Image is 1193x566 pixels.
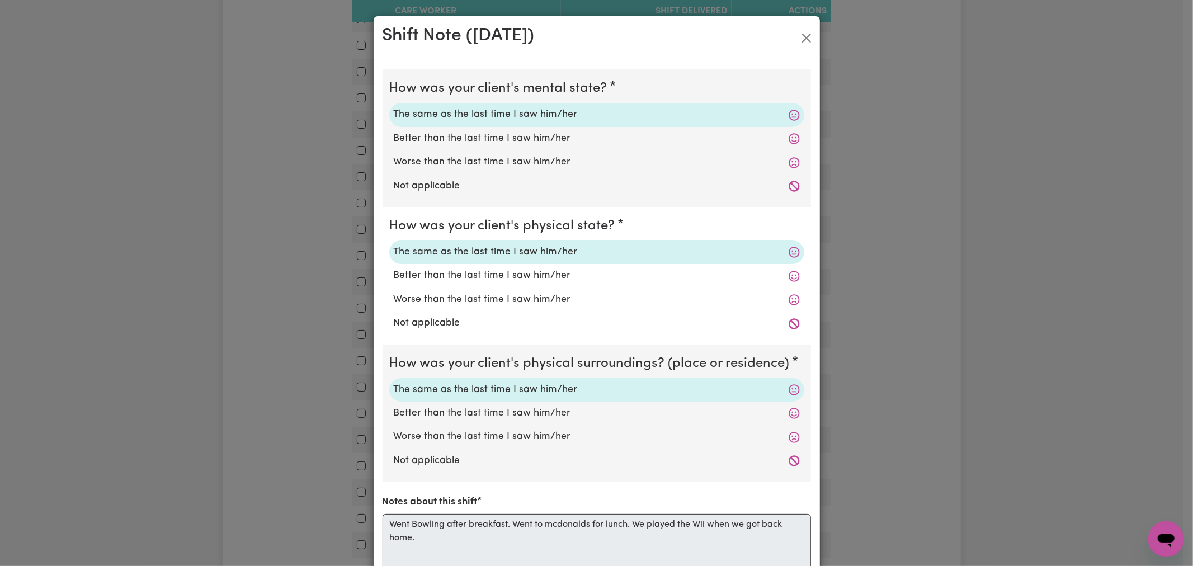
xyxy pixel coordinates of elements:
legend: How was your client's physical surroundings? (place or residence) [389,353,794,374]
label: Notes about this shift [383,495,478,510]
iframe: Button to launch messaging window [1148,521,1184,557]
label: Better than the last time I saw him/her [394,406,800,421]
label: Better than the last time I saw him/her [394,131,800,146]
label: The same as the last time I saw him/her [394,107,800,122]
h2: Shift Note ( [DATE] ) [383,25,535,46]
label: Not applicable [394,316,800,331]
label: Not applicable [394,179,800,194]
label: The same as the last time I saw him/her [394,383,800,397]
legend: How was your client's physical state? [389,216,620,236]
label: Better than the last time I saw him/her [394,268,800,283]
label: Worse than the last time I saw him/her [394,155,800,169]
button: Close [798,29,815,47]
label: Worse than the last time I saw him/her [394,430,800,444]
label: The same as the last time I saw him/her [394,245,800,260]
label: Not applicable [394,454,800,468]
label: Worse than the last time I saw him/her [394,293,800,307]
legend: How was your client's mental state? [389,78,612,98]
